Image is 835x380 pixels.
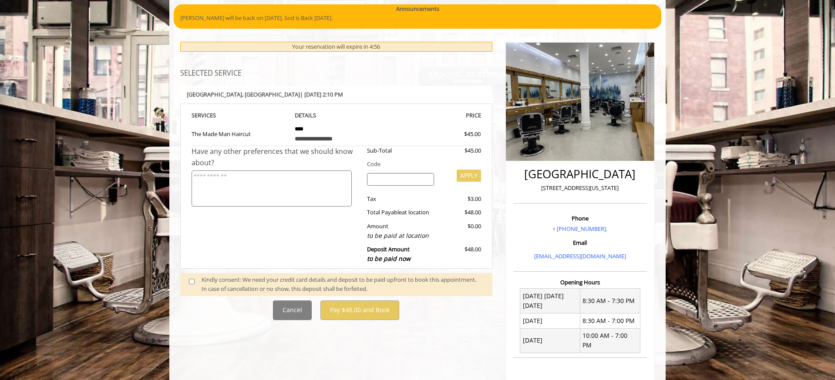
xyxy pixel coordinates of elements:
span: S [213,111,216,119]
td: The Made Man Haircut [192,120,288,146]
h3: SELECTED SERVICE [180,70,492,77]
span: at location [402,208,429,216]
span: , [GEOGRAPHIC_DATA] [242,90,300,98]
div: Sub-Total [360,146,441,155]
h3: Phone [515,215,645,221]
td: 8:30 AM - 7:30 PM [580,289,640,313]
span: to be paid now [367,254,411,263]
td: 8:30 AM - 7:00 PM [580,313,640,328]
button: Pay $48.00 and Book [320,300,399,320]
h3: Email [515,240,645,246]
p: [STREET_ADDRESS][US_STATE] [515,183,645,193]
div: $0.00 [441,222,481,240]
th: DETAILS [288,110,385,120]
p: [PERSON_NAME] will be back on [DATE]. Sod is Back [DATE]. [180,13,655,23]
b: [GEOGRAPHIC_DATA] | [DATE] 2:10 PM [187,90,343,98]
div: $48.00 [441,208,481,217]
div: Your reservation will expire in 4:56 [180,42,492,52]
th: SERVICE [192,110,288,120]
b: Announcements [396,4,439,13]
a: + [PHONE_NUMBER]. [552,225,607,233]
div: Code [360,160,481,169]
td: [DATE] [DATE] [DATE] [520,289,580,313]
button: Cancel [273,300,312,320]
div: $48.00 [441,245,481,263]
td: 10:00 AM - 7:00 PM [580,328,640,353]
a: [EMAIL_ADDRESS][DOMAIN_NAME] [534,252,626,260]
button: APPLY [457,170,481,182]
div: to be paid at location [367,231,434,240]
div: Total Payable [360,208,441,217]
div: Amount [360,222,441,240]
div: $45.00 [441,146,481,155]
div: $45.00 [433,130,481,139]
div: $3.00 [441,194,481,203]
h2: [GEOGRAPHIC_DATA] [515,168,645,180]
div: Have any other preferences that we should know about? [192,146,360,168]
div: Kindly consent: We need your credit card details and deposit to be paid upfront to book this appo... [202,275,484,293]
div: Tax [360,194,441,203]
th: PRICE [384,110,481,120]
td: [DATE] [520,328,580,353]
h3: Opening Hours [513,279,647,285]
b: Deposit Amount [367,245,411,263]
td: [DATE] [520,313,580,328]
